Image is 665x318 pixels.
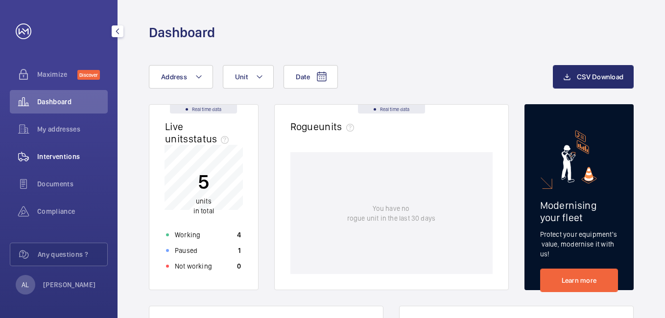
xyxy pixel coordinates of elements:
[196,197,212,205] span: units
[284,65,338,89] button: Date
[193,169,214,194] p: 5
[37,152,108,161] span: Interventions
[161,73,187,81] span: Address
[175,230,200,240] p: Working
[540,229,618,259] p: Protect your equipment's value, modernise it with us!
[193,196,214,216] p: in total
[237,261,241,271] p: 0
[235,73,248,81] span: Unit
[237,230,241,240] p: 4
[577,73,623,81] span: CSV Download
[37,69,77,79] span: Maximize
[37,97,108,107] span: Dashboard
[175,246,197,255] p: Paused
[347,204,435,223] p: You have no rogue unit in the last 30 days
[189,133,233,145] span: status
[37,206,108,216] span: Compliance
[170,105,237,114] div: Real time data
[165,120,233,145] h2: Live units
[77,70,100,80] span: Discover
[540,199,618,224] h2: Modernising your fleet
[358,105,425,114] div: Real time data
[540,269,618,292] a: Learn more
[37,124,108,134] span: My addresses
[296,73,310,81] span: Date
[22,280,29,290] p: AL
[319,120,358,133] span: units
[553,65,634,89] button: CSV Download
[175,261,212,271] p: Not working
[223,65,274,89] button: Unit
[43,280,96,290] p: [PERSON_NAME]
[561,130,597,183] img: marketing-card.svg
[290,120,358,133] h2: Rogue
[37,179,108,189] span: Documents
[149,65,213,89] button: Address
[238,246,241,255] p: 1
[38,250,107,259] span: Any questions ?
[149,23,215,42] h1: Dashboard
